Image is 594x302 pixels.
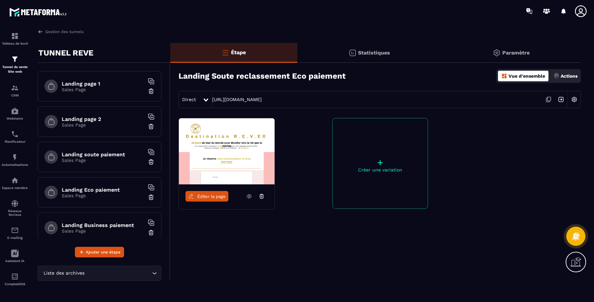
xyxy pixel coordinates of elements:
p: Paramètre [502,50,530,56]
a: automationsautomationsEspace membre [2,171,28,195]
a: Éditer la page [185,191,228,202]
p: E-mailing [2,236,28,240]
img: arrow [38,29,44,35]
img: stats.20deebd0.svg [348,49,356,57]
p: Automatisations [2,163,28,167]
h6: Landing page 1 [62,81,144,87]
img: trash [148,229,154,236]
span: Direct [182,97,196,102]
img: arrow-next.bcc2205e.svg [555,93,567,106]
h6: Landing soute paiement [62,151,144,158]
a: Assistant IA [2,245,28,268]
img: trash [148,159,154,165]
p: Sales Page [62,193,144,198]
span: Liste des archives [42,270,86,277]
p: Espace membre [2,186,28,190]
img: formation [11,32,19,40]
a: schedulerschedulerPlanificateur [2,125,28,148]
img: trash [148,123,154,130]
img: logo [9,6,69,18]
p: Créer une variation [333,167,428,172]
p: Sales Page [62,228,144,234]
h6: Landing Eco paiement [62,187,144,193]
a: [URL][DOMAIN_NAME] [212,97,262,102]
img: bars-o.4a397970.svg [221,49,229,57]
p: Tunnel de vente Site web [2,65,28,74]
h6: Landing page 2 [62,116,144,122]
p: Sales Page [62,122,144,128]
span: Ajouter une étape [86,249,120,255]
h6: Landing Business paiement [62,222,144,228]
p: Planificateur [2,140,28,143]
button: Ajouter une étape [75,247,124,257]
input: Search for option [86,270,150,277]
p: Sales Page [62,158,144,163]
img: accountant [11,273,19,281]
p: Sales Page [62,87,144,92]
p: Actions [561,73,577,79]
img: trash [148,194,154,201]
img: image [179,118,275,184]
a: formationformationTableau de bord [2,27,28,50]
span: Éditer la page [197,194,226,199]
img: trash [148,88,154,94]
img: social-network [11,200,19,208]
p: Vue d'ensemble [509,73,545,79]
img: setting-w.858f3a88.svg [568,93,580,106]
img: formation [11,84,19,92]
a: formationformationCRM [2,79,28,102]
p: Statistiques [358,50,390,56]
p: Étape [231,49,246,56]
a: social-networksocial-networkRéseaux Sociaux [2,195,28,221]
img: formation [11,55,19,63]
img: dashboard-orange.40269519.svg [501,73,507,79]
p: + [333,158,428,167]
img: email [11,226,19,234]
p: Assistant IA [2,259,28,263]
p: Comptabilité [2,282,28,286]
h3: Landing Soute reclassement Eco paiement [179,71,346,81]
p: TUNNEL REVE [38,46,93,59]
img: actions.d6e523a2.png [553,73,559,79]
a: Gestion des tunnels [38,29,83,35]
div: Search for option [38,266,161,281]
p: Webinaire [2,117,28,120]
img: setting-gr.5f69749f.svg [493,49,501,57]
p: Tableau de bord [2,42,28,45]
img: automations [11,153,19,161]
a: formationformationTunnel de vente Site web [2,50,28,79]
a: automationsautomationsAutomatisations [2,148,28,171]
a: automationsautomationsWebinaire [2,102,28,125]
img: automations [11,107,19,115]
img: automations [11,176,19,184]
img: scheduler [11,130,19,138]
a: accountantaccountantComptabilité [2,268,28,291]
a: emailemailE-mailing [2,221,28,245]
p: Réseaux Sociaux [2,209,28,216]
p: CRM [2,94,28,97]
